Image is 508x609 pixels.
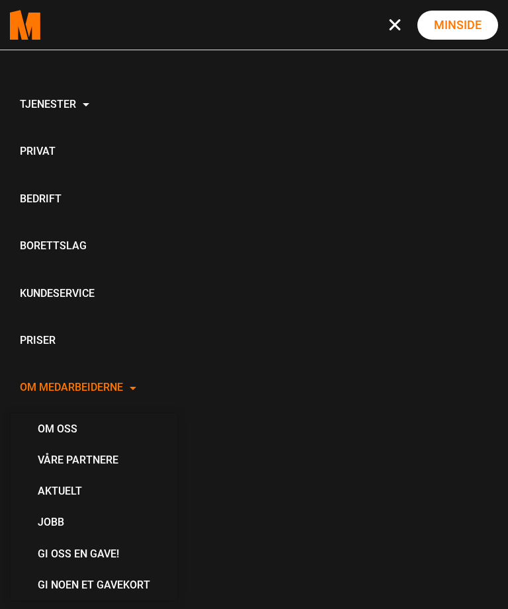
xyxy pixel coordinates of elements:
[27,444,161,475] a: Våre partnere
[10,129,146,176] a: Privat
[27,413,161,444] a: Om oss
[10,223,146,270] a: Borettslag
[388,19,407,32] button: Navbar toggle button
[417,11,498,40] a: Minside
[27,475,161,507] a: Aktuelt
[27,538,161,569] a: Gi oss en gave!
[27,569,161,600] a: Gi noen et gavekort
[10,271,146,318] a: Kundeservice
[10,365,146,412] a: Om Medarbeiderne
[10,82,146,129] a: Tjenester
[10,177,146,223] a: Bedrift
[27,507,161,538] a: Jobb
[10,318,146,365] a: Priser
